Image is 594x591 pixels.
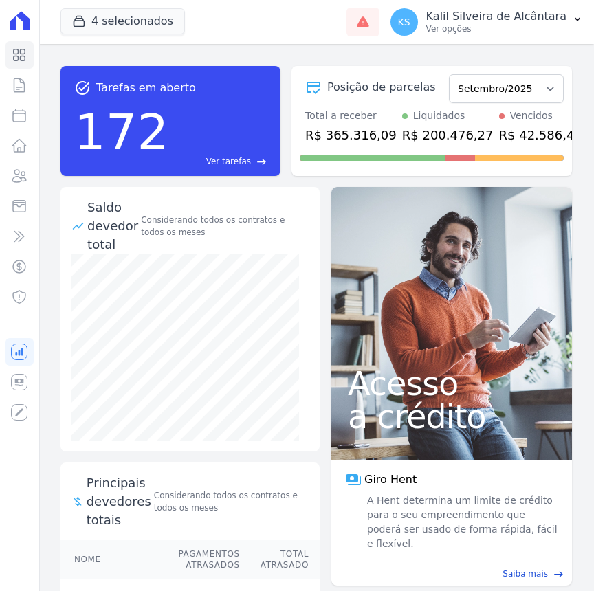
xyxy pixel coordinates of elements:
[74,96,168,168] div: 172
[426,23,566,34] p: Ver opções
[241,540,320,579] th: Total Atrasado
[154,489,309,514] span: Considerando todos os contratos e todos os meses
[206,155,251,168] span: Ver tarefas
[503,568,548,580] span: Saiba mais
[364,493,558,551] span: A Hent determina um limite de crédito para o seu empreendimento que poderá ser usado de forma ráp...
[510,109,553,123] div: Vencidos
[60,8,185,34] button: 4 selecionados
[499,126,582,144] div: R$ 42.586,48
[348,400,555,433] span: a crédito
[348,367,555,400] span: Acesso
[364,471,417,488] span: Giro Hent
[60,540,159,579] th: Nome
[327,79,436,96] div: Posição de parcelas
[96,80,196,96] span: Tarefas em aberto
[426,10,566,23] p: Kalil Silveira de Alcântara
[305,109,397,123] div: Total a receber
[74,80,91,96] span: task_alt
[305,126,397,144] div: R$ 365.316,09
[256,157,267,167] span: east
[413,109,465,123] div: Liquidados
[379,3,594,41] button: KS Kalil Silveira de Alcântara Ver opções
[340,568,564,580] a: Saiba mais east
[402,126,494,144] div: R$ 200.476,27
[398,17,410,27] span: KS
[141,214,309,238] div: Considerando todos os contratos e todos os meses
[87,473,151,529] span: Principais devedores totais
[159,540,240,579] th: Pagamentos Atrasados
[87,198,138,254] div: Saldo devedor total
[553,569,564,579] span: east
[174,155,267,168] a: Ver tarefas east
